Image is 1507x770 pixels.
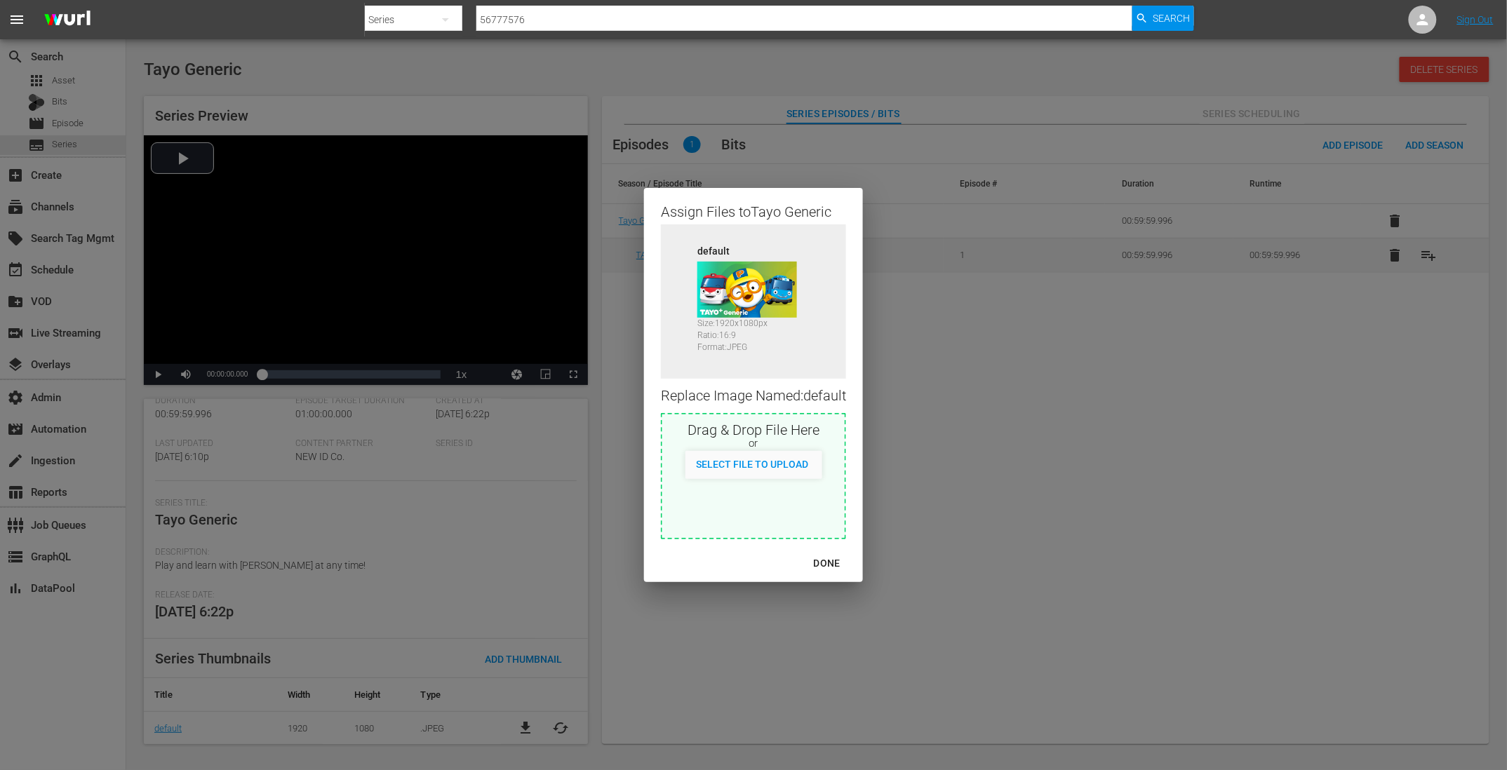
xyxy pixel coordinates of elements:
[662,420,845,437] div: Drag & Drop File Here
[1153,6,1190,31] span: Search
[685,451,820,476] button: Select File to Upload
[34,4,101,36] img: ans4CAIJ8jUAAAAAAAAAAAAAAAAAAAAAAAAgQb4GAAAAAAAAAAAAAAAAAAAAAAAAJMjXAAAAAAAAAAAAAAAAAAAAAAAAgAT5G...
[661,379,846,413] div: Replace Image Named: default
[1457,14,1494,25] a: Sign Out
[685,459,820,470] span: Select File to Upload
[697,262,797,318] img: 56777576-default_v2.jpeg
[662,437,845,451] div: or
[803,555,852,572] div: DONE
[661,202,846,219] div: Assign Files to Tayo Generic
[697,244,810,254] div: default
[697,318,810,347] div: Size: 1920 x 1080 px Ratio: 16:9 Format: JPEG
[797,551,857,576] button: DONE
[8,11,25,28] span: menu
